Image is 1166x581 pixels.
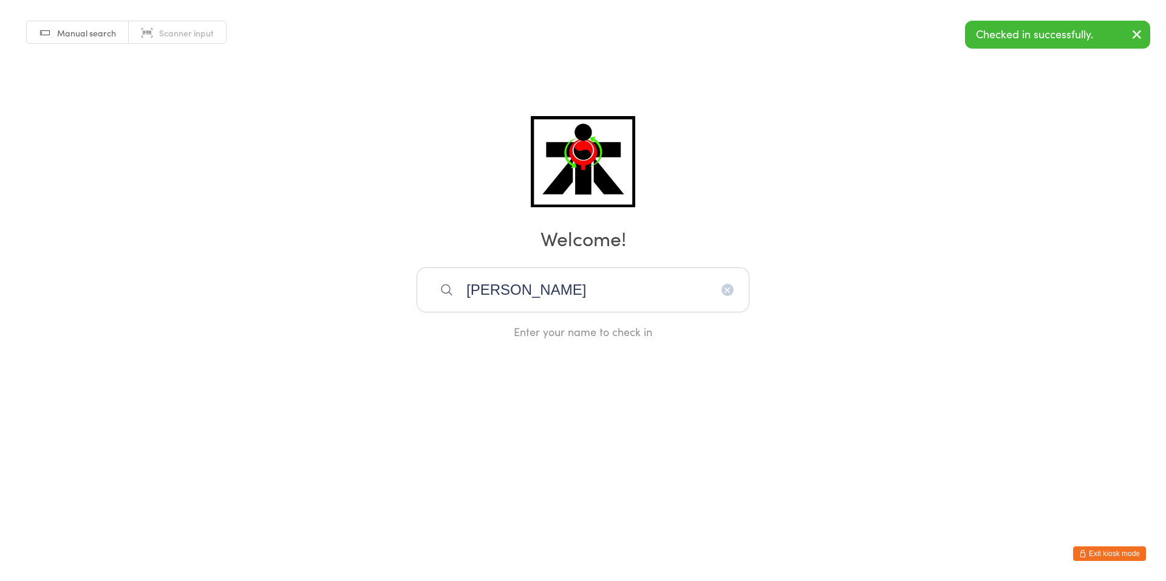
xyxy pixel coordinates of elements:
[417,267,749,312] input: Search
[12,224,1154,252] h2: Welcome!
[965,21,1150,49] div: Checked in successfully.
[159,27,214,39] span: Scanner input
[531,116,635,207] img: ATI Martial Arts - Claremont
[57,27,116,39] span: Manual search
[417,324,749,339] div: Enter your name to check in
[1073,546,1146,561] button: Exit kiosk mode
